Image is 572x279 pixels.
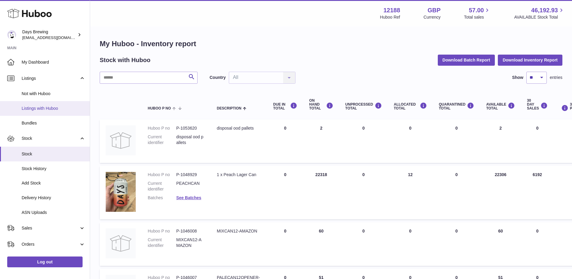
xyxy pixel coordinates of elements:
[22,241,79,247] span: Orders
[439,102,474,110] div: QUARANTINED Total
[521,222,554,266] td: 0
[22,35,88,40] span: [EMAIL_ADDRESS][DOMAIN_NAME]
[22,151,85,157] span: Stock
[480,222,521,266] td: 60
[339,119,388,163] td: 0
[100,39,562,49] h1: My Huboo - Inventory report
[339,222,388,266] td: 0
[217,106,241,110] span: Description
[469,6,484,14] span: 57.00
[217,228,261,234] div: MIXCAN12-AMAZON
[148,237,176,248] dt: Current identifier
[464,6,491,20] a: 57.00 Total sales
[267,119,303,163] td: 0
[521,119,554,163] td: 0
[176,181,205,192] dd: PEACHCAN
[480,119,521,163] td: 2
[527,99,548,111] div: 30 DAY SALES
[273,102,297,110] div: DUE IN TOTAL
[22,76,79,81] span: Listings
[22,225,79,231] span: Sales
[148,125,176,131] dt: Huboo P no
[7,256,83,267] a: Log out
[176,172,205,178] dd: P-1048929
[210,75,226,80] label: Country
[303,166,339,219] td: 22318
[455,126,458,130] span: 0
[438,55,495,65] button: Download Batch Report
[148,106,171,110] span: Huboo P no
[424,14,441,20] div: Currency
[7,30,16,39] img: internalAdmin-12188@internal.huboo.com
[148,228,176,234] dt: Huboo P no
[176,228,205,234] dd: P-1046008
[217,125,261,131] div: disposal ood pallets
[486,102,515,110] div: AVAILABLE Total
[455,229,458,233] span: 0
[345,102,382,110] div: UNPROCESSED Total
[514,14,565,20] span: AVAILABLE Stock Total
[303,119,339,163] td: 2
[148,134,176,145] dt: Current identifier
[106,228,136,258] img: product image
[100,56,150,64] h2: Stock with Huboo
[22,120,85,126] span: Bundles
[267,166,303,219] td: 0
[480,166,521,219] td: 22306
[22,29,76,40] div: Days Brewing
[498,55,562,65] button: Download Inventory Report
[455,172,458,177] span: 0
[464,14,491,20] span: Total sales
[514,6,565,20] a: 46,192.93 AVAILABLE Stock Total
[512,75,523,80] label: Show
[521,166,554,219] td: 6192
[22,210,85,215] span: ASN Uploads
[22,136,79,141] span: Stock
[176,237,205,248] dd: MIXCAN12-AMAZON
[267,222,303,266] td: 0
[176,134,205,145] dd: disposal ood pallets
[176,125,205,131] dd: P-1053620
[22,180,85,186] span: Add Stock
[394,102,427,110] div: ALLOCATED Total
[388,222,433,266] td: 0
[550,75,562,80] span: entries
[217,172,261,178] div: 1 x Peach Lager Can
[22,166,85,172] span: Stock History
[22,59,85,65] span: My Dashboard
[148,181,176,192] dt: Current identifier
[148,195,176,201] dt: Batches
[388,166,433,219] td: 12
[22,195,85,201] span: Delivery History
[383,6,400,14] strong: 12188
[106,125,136,155] img: product image
[428,6,440,14] strong: GBP
[339,166,388,219] td: 0
[531,6,558,14] span: 46,192.93
[309,99,333,111] div: ON HAND Total
[22,91,85,97] span: Not with Huboo
[148,172,176,178] dt: Huboo P no
[106,172,136,212] img: product image
[380,14,400,20] div: Huboo Ref
[22,106,85,111] span: Listings with Huboo
[303,222,339,266] td: 60
[388,119,433,163] td: 0
[176,195,201,200] a: See Batches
